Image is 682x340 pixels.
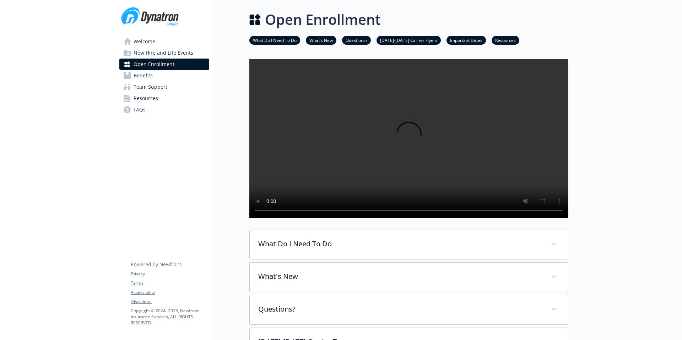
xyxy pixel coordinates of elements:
span: Benefits [134,70,153,81]
span: FAQs [134,104,146,115]
h1: Open Enrollment [265,9,381,30]
a: What's New [306,37,336,43]
span: New Hire and Life Events [134,47,193,59]
a: Accessibility [131,289,209,296]
a: Welcome [119,36,209,47]
a: FAQs [119,104,209,115]
p: What's New [258,271,542,282]
p: Questions? [258,304,542,314]
span: Team Support [134,81,167,93]
a: Team Support [119,81,209,93]
a: Open Enrollment [119,59,209,70]
div: What's New [250,263,568,292]
a: Disclaimer [131,298,209,305]
a: New Hire and Life Events [119,47,209,59]
p: What Do I Need To Do [258,238,542,249]
div: Questions? [250,295,568,324]
span: Open Enrollment [134,59,174,70]
a: Terms [131,280,209,286]
a: What Do I Need To Do [249,37,300,43]
span: Resources [134,93,158,104]
div: What Do I Need To Do [250,230,568,259]
a: [DATE]-[DATE] Carrier Flyers [377,37,441,43]
a: Important Dates [446,37,486,43]
p: Copyright © 2024 - 2025 , Newfront Insurance Services, ALL RIGHTS RESERVED [131,308,209,326]
a: Resources [119,93,209,104]
a: Privacy [131,271,209,277]
a: Questions? [342,37,371,43]
span: Welcome [134,36,155,47]
a: Resources [492,37,519,43]
a: Benefits [119,70,209,81]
